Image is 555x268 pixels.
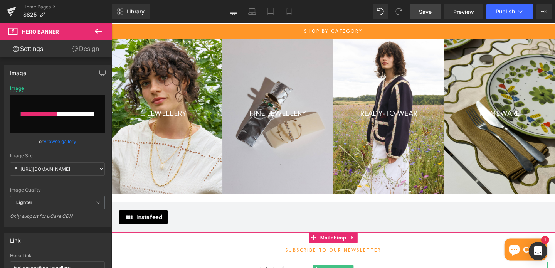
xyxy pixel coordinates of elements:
a: Desktop [224,4,243,19]
div: Subscribe to our Newsletter [8,235,459,243]
span: Email Field [220,254,247,263]
a: HOMEWARE [387,90,429,99]
a: Expand / Collapse [249,220,259,231]
a: New Library [112,4,150,19]
div: or [10,137,105,145]
a: Tablet [261,4,280,19]
div: Open Intercom Messenger [529,242,547,260]
a: Browse gallery [44,135,76,148]
span: Preview [453,8,474,16]
button: Undo [373,4,388,19]
b: Lighter [16,199,32,205]
div: Only support for UCare CDN [10,213,105,224]
a: Mobile [280,4,298,19]
div: Image [10,66,26,76]
span: Mailchimp [217,220,249,231]
a: Preview [444,4,483,19]
span: Hero Banner [22,29,59,35]
span: Instafeed [27,199,53,209]
span: SS25 [23,12,37,18]
button: Publish [486,4,533,19]
a: Expand / Collapse [247,254,255,263]
div: Hero Link [10,253,105,258]
button: Redo [391,4,407,19]
input: Link [10,162,105,176]
a: READY-TO-WEAR [261,90,321,99]
div: Link [10,233,21,244]
span: Save [419,8,432,16]
button: More [536,4,552,19]
div: Image Quality [10,187,105,193]
a: FINE JEWELLERY [145,90,205,99]
a: Home Pages [23,4,112,10]
div: Image Src [10,153,105,158]
a: JEWELLERY [38,90,79,99]
a: Design [57,40,113,57]
div: Image [10,86,24,91]
span: Publish [496,8,515,15]
span: Library [126,8,145,15]
a: Laptop [243,4,261,19]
